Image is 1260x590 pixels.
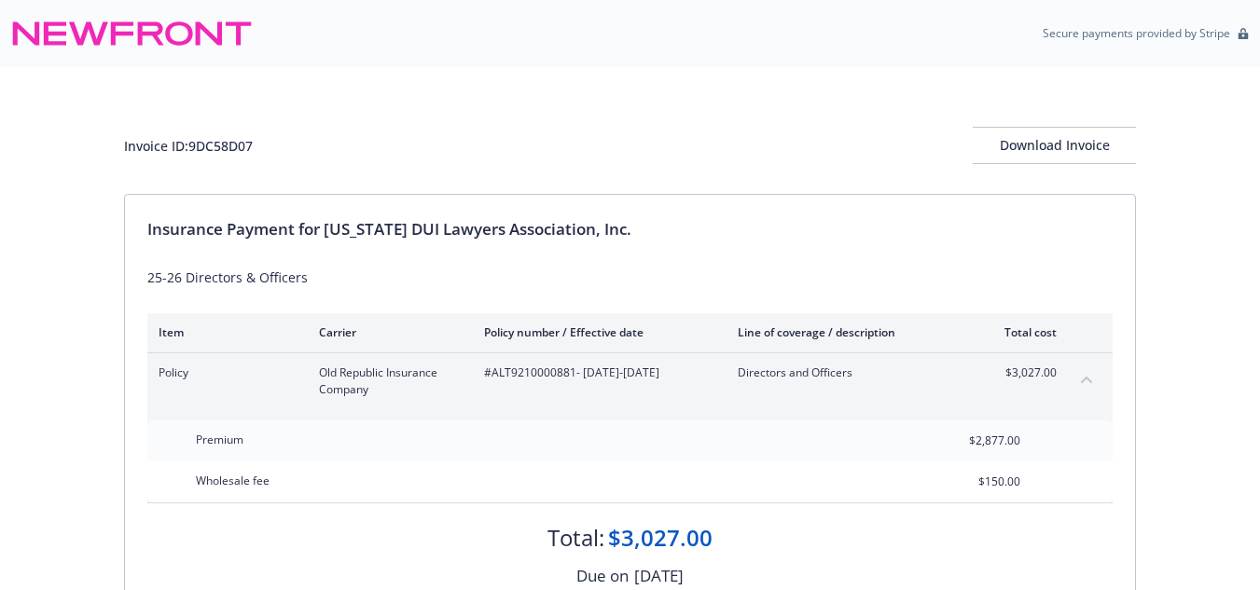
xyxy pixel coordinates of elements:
div: Invoice ID: 9DC58D07 [124,136,253,156]
span: Directors and Officers [738,364,957,381]
div: Policy number / Effective date [484,324,708,340]
span: Old Republic Insurance Company [319,364,454,398]
div: Download Invoice [973,128,1136,163]
input: 0.00 [910,468,1032,496]
div: Insurance Payment for [US_STATE] DUI Lawyers Association, Inc. [147,217,1113,241]
button: collapse content [1072,364,1101,394]
div: [DATE] [634,564,684,588]
div: Due on [576,564,629,588]
div: 25-26 Directors & Officers [147,268,1113,287]
div: Carrier [319,324,454,340]
span: Premium [196,432,243,447]
div: PolicyOld Republic Insurance Company#ALT9210000881- [DATE]-[DATE]Directors and Officers$3,027.00c... [147,353,1113,409]
div: Item [159,324,289,340]
span: Policy [159,364,289,381]
p: Secure payments provided by Stripe [1043,25,1230,41]
div: Line of coverage / description [738,324,957,340]
div: Total cost [987,324,1057,340]
div: Total: [547,522,604,554]
span: $3,027.00 [987,364,1057,381]
span: Wholesale fee [196,473,270,488]
button: Download Invoice [973,127,1136,164]
input: 0.00 [910,427,1032,455]
div: $3,027.00 [608,522,713,554]
span: #ALT9210000881 - [DATE]-[DATE] [484,364,708,381]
